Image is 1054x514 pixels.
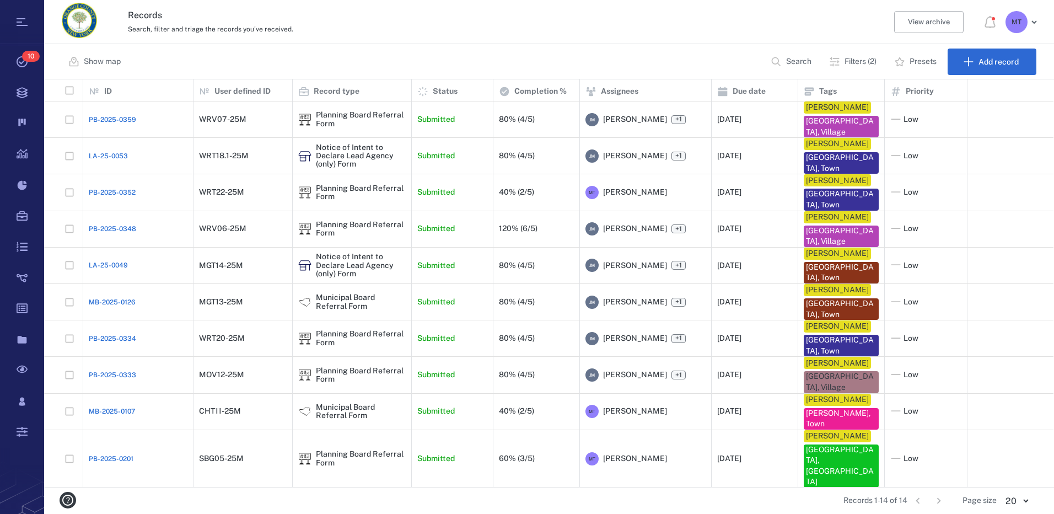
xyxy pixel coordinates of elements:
span: +1 [671,152,686,160]
div: 20 [997,495,1036,507]
div: [DATE] [717,115,741,124]
img: icon Planning Board Referral Form [298,222,311,235]
div: [GEOGRAPHIC_DATA], Village [806,116,876,137]
div: [PERSON_NAME] [806,212,869,223]
p: ID [104,86,112,97]
div: Notice of Intent to Declare Lead Agency (only) Form [316,143,406,169]
div: Notice of Intent to Declare Lead Agency (only) Form [298,149,311,163]
p: Submitted [417,297,455,308]
div: [PERSON_NAME] [806,321,869,332]
div: [PERSON_NAME] [806,358,869,369]
div: [GEOGRAPHIC_DATA], Village [806,226,876,247]
p: Presets [910,56,937,67]
div: 80% (4/5) [499,371,535,379]
div: M T [1005,11,1028,33]
div: [PERSON_NAME] [806,394,869,405]
div: 80% (4/5) [499,152,535,160]
div: Municipal Board Referral Form [316,293,406,310]
span: +1 [673,115,684,124]
div: Notice of Intent to Declare Lead Agency (only) Form [316,253,406,278]
span: LA-25-0049 [89,260,128,270]
img: Orange County Planning Department logo [62,3,97,38]
span: Page size [962,495,997,506]
div: Planning Board Referral Form [298,222,311,235]
div: Planning Board Referral Form [316,111,406,128]
span: [PERSON_NAME] [603,406,667,417]
div: M T [585,186,599,199]
span: [PERSON_NAME] [603,453,667,464]
div: 80% (4/5) [499,334,535,342]
img: icon Planning Board Referral Form [298,113,311,126]
div: [DATE] [717,334,741,342]
div: WRV07-25M [199,115,246,124]
div: M T [585,405,599,418]
span: +1 [671,298,686,307]
span: PB-2025-0359 [89,115,136,125]
p: Submitted [417,114,455,125]
div: Planning Board Referral Form [316,184,406,201]
span: Low [904,406,918,417]
p: Submitted [417,187,455,198]
a: PB-2025-0348 [89,224,136,234]
p: Status [433,86,458,97]
div: [PERSON_NAME], Town [806,408,876,430]
p: Tags [819,86,837,97]
div: J M [585,296,599,309]
div: [PERSON_NAME] [806,248,869,259]
p: Submitted [417,223,455,234]
button: View archive [894,11,964,33]
div: Planning Board Referral Form [316,367,406,384]
div: [DATE] [717,188,741,196]
a: PB-2025-0352 [89,188,136,197]
img: icon Planning Board Referral Form [298,186,311,199]
span: 10 [22,51,40,62]
p: Submitted [417,260,455,271]
div: [DATE] [717,298,741,306]
span: Search, filter and triage the records you've received. [128,25,293,33]
span: [PERSON_NAME] [603,151,667,162]
img: icon Planning Board Referral Form [298,368,311,382]
div: MGT14-25M [199,261,243,270]
div: [DATE] [717,454,741,463]
div: J M [585,368,599,382]
img: icon Municipal Board Referral Form [298,405,311,418]
a: Go home [62,3,97,42]
span: Low [904,297,918,308]
span: [PERSON_NAME] [603,297,667,308]
p: Due date [733,86,766,97]
div: J M [585,149,599,163]
div: [DATE] [717,261,741,270]
div: Municipal Board Referral Form [298,405,311,418]
div: [PERSON_NAME] [806,175,869,186]
span: PB-2025-0333 [89,370,136,380]
div: [GEOGRAPHIC_DATA], Village [806,371,876,393]
span: [PERSON_NAME] [603,370,667,381]
a: LA-25-0053 [89,151,128,161]
span: Low [904,333,918,344]
span: Low [904,453,918,464]
div: J M [585,113,599,126]
div: Municipal Board Referral Form [298,296,311,309]
div: [DATE] [717,152,741,160]
p: Record type [314,86,359,97]
div: WRT20-25M [199,334,245,342]
span: +1 [673,334,684,343]
span: [PERSON_NAME] [603,260,667,271]
div: [GEOGRAPHIC_DATA], Town [806,335,876,356]
span: [PERSON_NAME] [603,223,667,234]
a: MB-2025-0126 [89,297,136,307]
span: PB-2025-0201 [89,454,133,464]
div: WRV06-25M [199,224,246,233]
p: Show map [84,56,121,67]
div: 40% (2/5) [499,407,534,415]
div: [DATE] [717,371,741,379]
div: WRT18.1-25M [199,152,249,160]
div: 80% (4/5) [499,298,535,306]
div: WRT22-25M [199,188,244,196]
div: J M [585,259,599,272]
div: [PERSON_NAME] [806,138,869,149]
span: [PERSON_NAME] [603,333,667,344]
span: +1 [671,334,686,343]
div: Planning Board Referral Form [298,186,311,199]
h3: Records [128,9,725,22]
